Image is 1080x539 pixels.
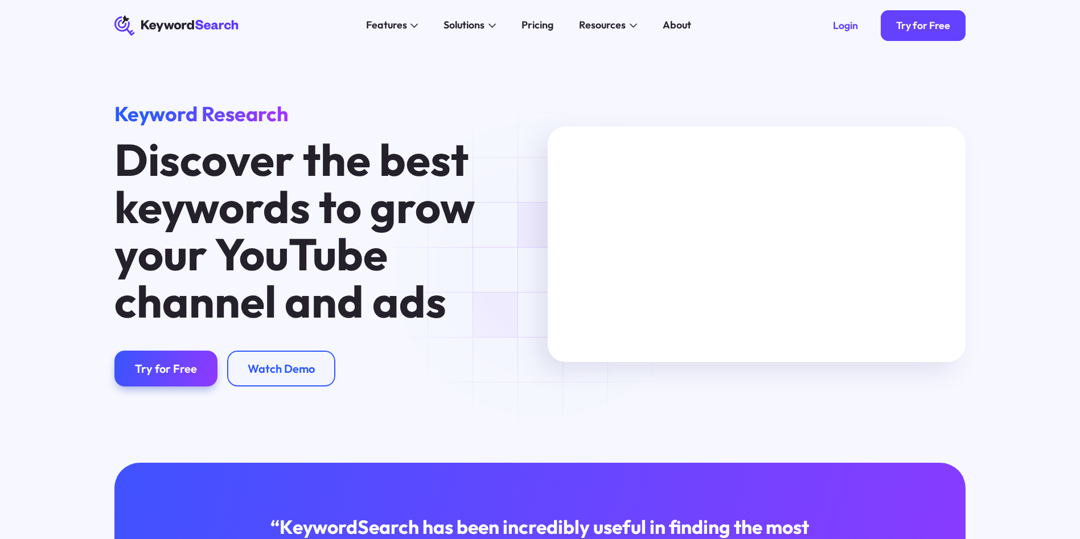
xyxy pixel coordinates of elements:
h1: Discover the best keywords to grow your YouTube channel and ads [114,136,482,325]
a: Try for Free [881,10,966,41]
a: About [655,15,699,36]
div: Try for Free [135,361,197,376]
div: Solutions [444,18,484,33]
span: Keyword Research [114,101,288,126]
a: Pricing [514,15,561,36]
a: Try for Free [114,351,217,386]
div: Try for Free [896,19,950,32]
div: Features [366,18,407,33]
div: Watch Demo [248,361,315,376]
div: About [663,18,691,33]
div: Pricing [521,18,553,33]
iframe: MKTG_Keyword Search Manuel Search Tutorial_040623 [548,126,966,361]
div: Login [833,19,858,32]
a: Login [818,10,873,41]
div: Resources [579,18,626,33]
